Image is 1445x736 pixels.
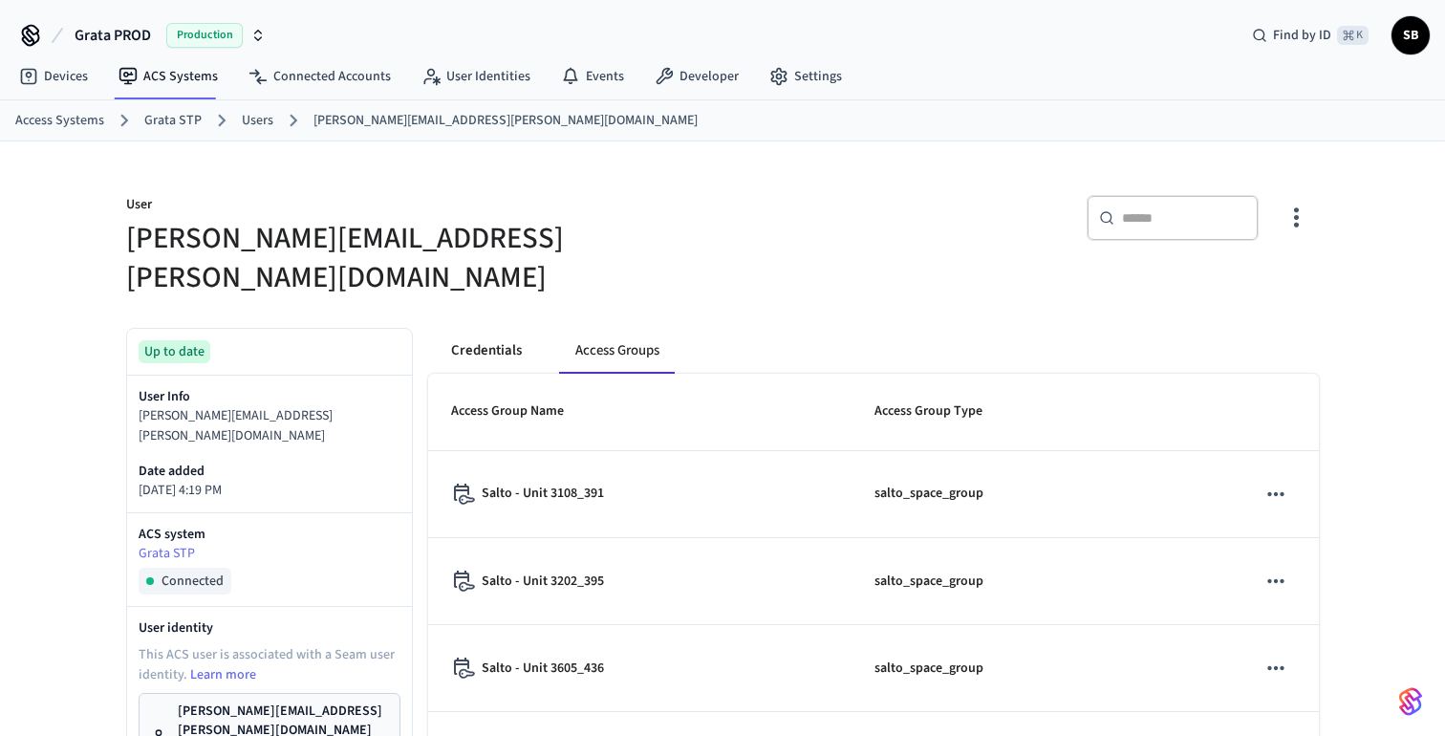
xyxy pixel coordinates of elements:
p: Salto - Unit 3108_391 [482,484,604,504]
div: Find by ID⌘ K [1237,18,1384,53]
a: Access Systems [15,111,104,131]
span: Access Group Name [451,397,589,426]
p: Salto - Unit 3202_395 [482,572,604,592]
h5: [PERSON_NAME][EMAIL_ADDRESS][PERSON_NAME][DOMAIN_NAME] [126,219,711,297]
span: SB [1393,18,1428,53]
button: Credentials [436,328,537,374]
p: Salto - Unit 3605_436 [482,659,604,679]
button: SB [1391,16,1430,54]
div: Up to date [139,340,210,363]
p: salto_space_group [874,484,983,504]
a: [PERSON_NAME][EMAIL_ADDRESS][PERSON_NAME][DOMAIN_NAME] [313,111,698,131]
a: Devices [4,59,103,94]
a: ACS Systems [103,59,233,94]
a: Connected Accounts [233,59,406,94]
button: Access Groups [560,328,675,374]
p: Date added [139,462,400,481]
span: ⌘ K [1337,26,1369,45]
p: [DATE] 4:19 PM [139,481,400,501]
a: Settings [754,59,857,94]
a: User Identities [406,59,546,94]
a: Users [242,111,273,131]
a: Grata STP [139,544,400,564]
p: ACS system [139,525,400,544]
span: Access Group Type [874,397,1007,426]
a: Events [546,59,639,94]
p: [PERSON_NAME][EMAIL_ADDRESS][PERSON_NAME][DOMAIN_NAME] [139,406,400,446]
a: Learn more [190,665,256,684]
a: Grata STP [144,111,202,131]
a: Developer [639,59,754,94]
p: salto_space_group [874,659,983,679]
p: salto_space_group [874,572,983,592]
img: SeamLogoGradient.69752ec5.svg [1399,686,1422,717]
span: Find by ID [1273,26,1331,45]
p: User [126,195,711,219]
span: Grata PROD [75,24,151,47]
span: Connected [162,572,224,591]
p: User Info [139,387,400,406]
p: User identity [139,618,400,638]
p: This ACS user is associated with a Seam user identity. [139,645,400,685]
span: Production [166,23,243,48]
